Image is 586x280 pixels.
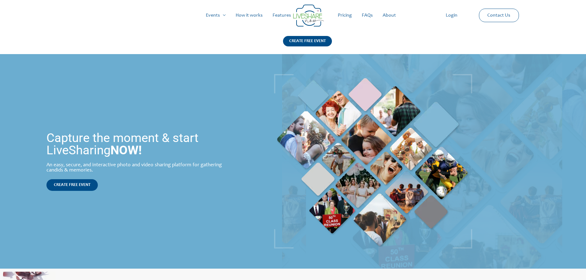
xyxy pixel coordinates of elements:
[231,6,268,25] a: How it works
[293,5,324,27] img: Group 14 | Live Photo Slideshow for Events | Create Free Events Album for Any Occasion
[378,6,401,25] a: About
[201,6,231,25] a: Events
[357,6,378,25] a: FAQs
[110,143,142,157] strong: NOW!
[283,36,332,46] div: CREATE FREE EVENT
[54,183,90,187] span: CREATE FREE EVENT
[46,179,98,191] a: CREATE FREE EVENT
[441,6,462,25] a: Login
[333,6,357,25] a: Pricing
[11,6,575,25] nav: Site Navigation
[283,36,332,54] a: CREATE FREE EVENT
[46,163,234,173] div: An easy, secure, and interactive photo and video sharing platform for gathering candids & memories.
[482,9,515,22] a: Contact Us
[268,6,296,25] a: Features
[46,132,234,156] h1: Capture the moment & start LiveSharing
[274,74,472,249] img: home_banner_pic | Live Photo Slideshow for Events | Create Free Events Album for Any Occasion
